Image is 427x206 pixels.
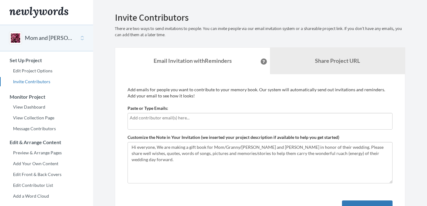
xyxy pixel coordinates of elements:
textarea: Hi everyone, We are making a gift book for Mom/Granny/[PERSON_NAME] and [PERSON_NAME] in honor of... [128,142,393,183]
h3: Edit & Arrange Content [0,139,93,145]
strong: Email Invitation with Reminders [154,57,232,64]
h3: Monitor Project [0,94,93,100]
label: Customize the Note in Your Invitation (we inserted your project description if available to help ... [128,134,339,140]
h3: Set Up Project [0,58,93,63]
p: There are two ways to send invitations to people. You can invite people via our email invitation ... [115,26,405,38]
img: Newlywords logo [9,7,68,18]
label: Paste or Type Emails: [128,105,168,111]
input: Add contributor email(s) here... [130,114,390,121]
h2: Invite Contributors [115,12,405,23]
button: Mom and [PERSON_NAME]'s wedding well wishes [25,34,75,42]
b: Share Project URL [315,57,360,64]
p: Add emails for people you want to contribute to your memory book. Our system will automatically s... [128,87,393,99]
